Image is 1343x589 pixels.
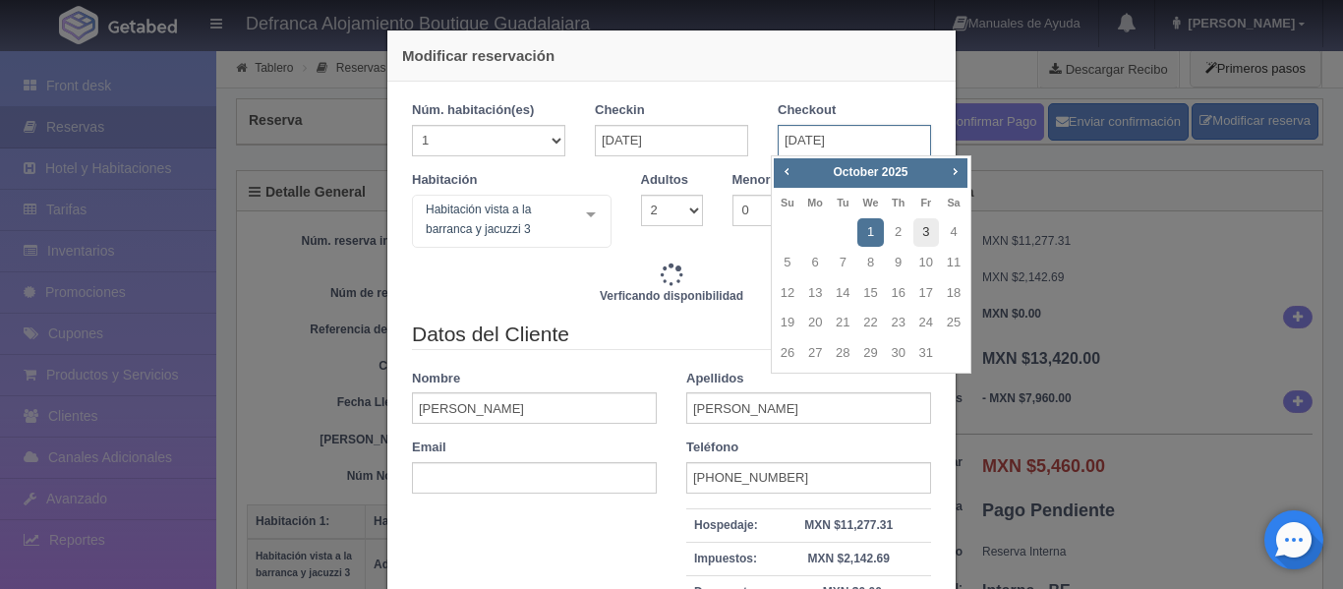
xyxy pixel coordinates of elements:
input: Seleccionar hab. [421,200,433,231]
span: Habitación vista a la barranca y jacuzzi 3 [421,200,571,239]
a: 28 [830,339,855,368]
a: 5 [775,249,800,277]
strong: MXN $2,142.69 [807,552,889,565]
span: Prev [779,163,794,179]
a: Prev [776,160,797,182]
a: 14 [830,279,855,308]
span: Tuesday [837,197,848,208]
a: 27 [802,339,828,368]
th: Impuestos: [686,543,766,576]
input: DD-MM-AAAA [595,125,748,156]
a: 13 [802,279,828,308]
a: 18 [941,279,966,308]
a: 2 [886,218,911,247]
a: 10 [913,249,939,277]
input: DD-MM-AAAA [778,125,931,156]
label: Email [412,439,446,457]
a: 29 [857,339,883,368]
a: 23 [886,309,911,337]
a: 17 [913,279,939,308]
a: 6 [802,249,828,277]
legend: Datos del Cliente [412,320,931,350]
strong: MXN $11,277.31 [804,518,893,532]
a: 24 [913,309,939,337]
a: 25 [941,309,966,337]
label: Adultos [641,171,688,190]
span: Friday [920,197,931,208]
span: Next [947,163,963,179]
label: Habitación [412,171,477,190]
th: Hospedaje: [686,508,766,542]
a: 30 [886,339,911,368]
a: 31 [913,339,939,368]
span: Wednesday [862,197,878,208]
a: 12 [775,279,800,308]
label: Menores [732,171,785,190]
a: 16 [886,279,911,308]
span: 2025 [882,165,908,179]
a: 7 [830,249,855,277]
label: Checkin [595,101,645,120]
span: Saturday [947,197,960,208]
a: 1 [857,218,883,247]
label: Núm. habitación(es) [412,101,534,120]
b: Verficando disponibilidad [600,289,743,303]
span: Monday [807,197,823,208]
a: 8 [857,249,883,277]
a: 4 [941,218,966,247]
label: Checkout [778,101,836,120]
span: Thursday [892,197,905,208]
a: 21 [830,309,855,337]
a: 20 [802,309,828,337]
a: 22 [857,309,883,337]
a: 11 [941,249,966,277]
span: October [833,165,878,179]
a: 3 [913,218,939,247]
label: Teléfono [686,439,738,457]
a: 15 [857,279,883,308]
span: Sunday [781,197,794,208]
a: 19 [775,309,800,337]
label: Apellidos [686,370,744,388]
label: Nombre [412,370,460,388]
a: Next [945,160,966,182]
a: 9 [886,249,911,277]
a: 26 [775,339,800,368]
h4: Modificar reservación [402,45,941,66]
